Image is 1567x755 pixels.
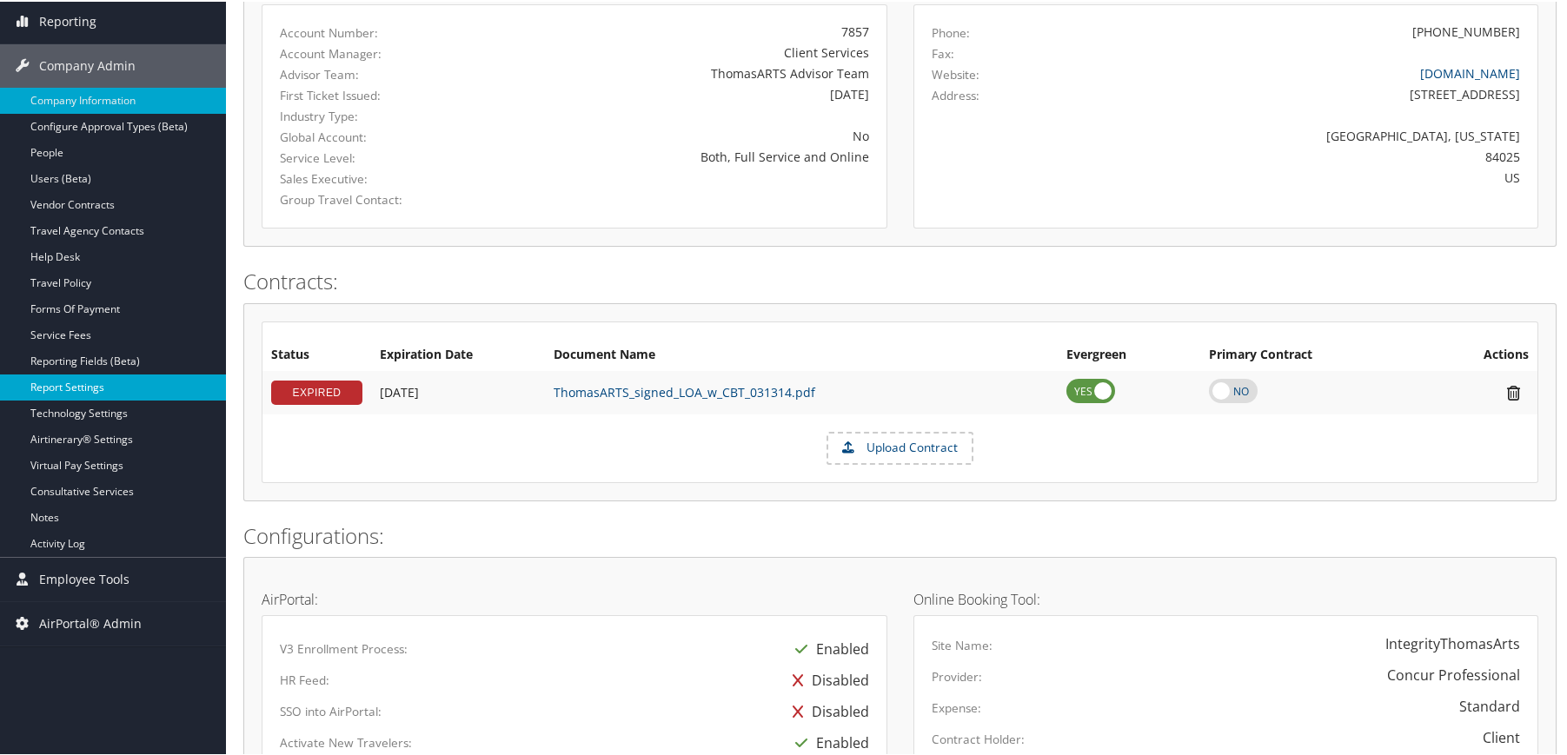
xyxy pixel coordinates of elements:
[280,43,459,61] label: Account Manager:
[280,701,382,719] label: SSO into AirPortal:
[280,670,329,687] label: HR Feed:
[1085,125,1520,143] div: [GEOGRAPHIC_DATA], [US_STATE]
[485,83,869,102] div: [DATE]
[787,632,869,663] div: Enabled
[1200,338,1423,369] th: Primary Contract
[280,189,459,207] label: Group Travel Contact:
[243,520,1557,549] h2: Configurations:
[39,556,129,599] span: Employee Tools
[485,42,869,60] div: Client Services
[932,635,993,652] label: Site Name:
[280,85,459,103] label: First Ticket Issued:
[262,338,371,369] th: Status
[243,265,1557,295] h2: Contracts:
[1058,338,1200,369] th: Evergreen
[280,169,459,186] label: Sales Executive:
[271,379,362,403] div: EXPIRED
[1387,663,1520,684] div: Concur Professional
[485,125,869,143] div: No
[380,383,536,399] div: Add/Edit Date
[932,85,979,103] label: Address:
[784,694,869,725] div: Disabled
[784,663,869,694] div: Disabled
[1423,338,1537,369] th: Actions
[1498,382,1529,401] i: Remove Contract
[280,148,459,165] label: Service Level:
[1085,167,1520,185] div: US
[39,43,136,86] span: Company Admin
[1385,632,1520,652] div: IntegrityThomasArts
[932,729,1025,746] label: Contract Holder:
[280,127,459,144] label: Global Account:
[39,600,142,644] span: AirPortal® Admin
[280,732,412,750] label: Activate New Travelers:
[262,591,887,605] h4: AirPortal:
[932,698,981,715] label: Expense:
[932,64,979,82] label: Website:
[828,432,972,461] label: Upload Contract
[1085,83,1520,102] div: [STREET_ADDRESS]
[280,106,459,123] label: Industry Type:
[485,146,869,164] div: Both, Full Service and Online
[1483,725,1520,746] div: Client
[380,382,419,399] span: [DATE]
[932,666,982,684] label: Provider:
[932,43,954,61] label: Fax:
[1420,63,1520,80] a: [DOMAIN_NAME]
[1085,146,1520,164] div: 84025
[371,338,545,369] th: Expiration Date
[485,21,869,39] div: 7857
[280,639,408,656] label: V3 Enrollment Process:
[485,63,869,81] div: ThomasARTS Advisor Team
[1412,21,1520,39] div: [PHONE_NUMBER]
[554,382,815,399] a: ThomasARTS_signed_LOA_w_CBT_031314.pdf
[932,23,970,40] label: Phone:
[280,64,459,82] label: Advisor Team:
[1459,694,1520,715] div: Standard
[913,591,1539,605] h4: Online Booking Tool:
[280,23,459,40] label: Account Number:
[545,338,1058,369] th: Document Name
